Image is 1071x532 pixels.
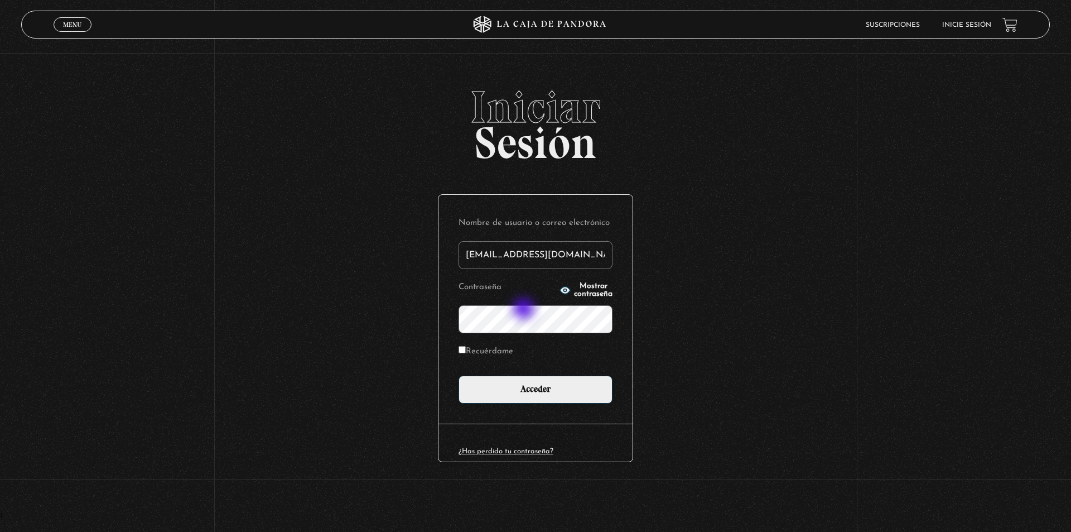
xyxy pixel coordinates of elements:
input: Recuérdame [459,346,466,353]
a: View your shopping cart [1002,17,1017,32]
span: Cerrar [60,31,86,39]
span: Menu [63,21,81,28]
input: Acceder [459,376,612,404]
a: Inicie sesión [942,22,991,28]
h2: Sesión [21,85,1049,156]
span: Iniciar [21,85,1049,130]
label: Recuérdame [459,343,513,361]
a: Suscripciones [866,22,920,28]
label: Contraseña [459,279,556,296]
label: Nombre de usuario o correo electrónico [459,215,612,232]
a: ¿Has perdido tu contraseña? [459,448,553,455]
span: Mostrar contraseña [574,282,612,298]
button: Mostrar contraseña [559,282,612,298]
